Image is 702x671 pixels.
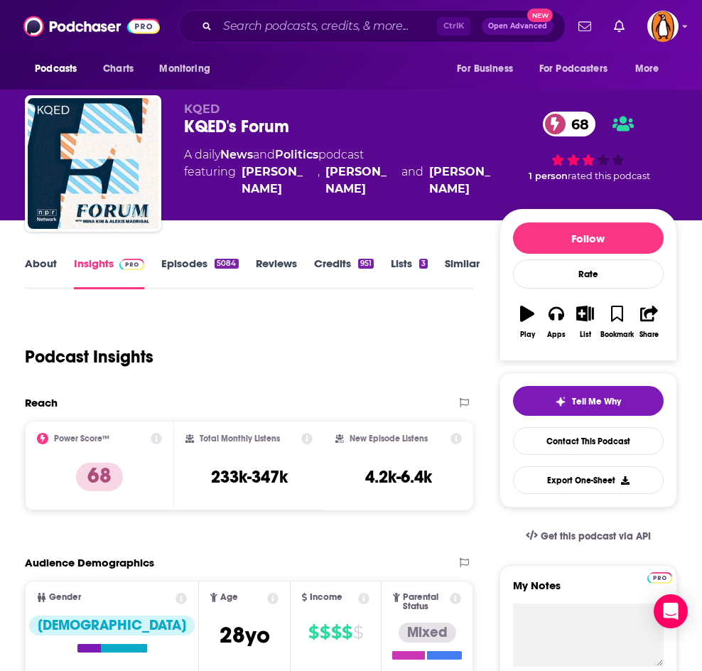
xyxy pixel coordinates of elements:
[527,9,553,22] span: New
[513,466,664,494] button: Export One-Sheet
[215,259,238,269] div: 5084
[29,616,195,635] div: [DEMOGRAPHIC_DATA]
[513,222,664,254] button: Follow
[49,593,81,602] span: Gender
[25,396,58,409] h2: Reach
[211,466,288,488] h3: 233k-347k
[647,572,672,584] img: Podchaser Pro
[573,14,597,38] a: Show notifications dropdown
[318,163,320,198] span: ,
[571,296,600,348] button: List
[353,621,363,644] span: $
[25,556,154,569] h2: Audience Demographics
[639,331,659,339] div: Share
[542,296,571,348] button: Apps
[358,259,374,269] div: 951
[543,112,596,136] a: 68
[530,55,628,82] button: open menu
[568,171,650,181] span: rated this podcast
[634,296,664,348] button: Share
[149,55,228,82] button: open menu
[482,18,553,35] button: Open AdvancedNew
[220,621,270,649] span: 28 yo
[401,163,423,198] span: and
[529,171,568,181] span: 1 person
[647,570,672,584] a: Pro website
[513,386,664,416] button: tell me why sparkleTell Me Why
[391,257,428,289] a: Lists3
[25,346,153,367] h1: Podcast Insights
[457,59,513,79] span: For Business
[310,593,342,602] span: Income
[539,59,607,79] span: For Podcasters
[580,331,591,339] div: List
[54,434,109,444] h2: Power Score™
[184,163,499,198] span: featuring
[325,163,396,198] a: Alexis Madrigal
[499,102,677,190] div: 68 1 personrated this podcast
[437,17,470,36] span: Ctrl K
[514,519,662,554] a: Get this podcast via API
[513,579,664,603] label: My Notes
[23,13,160,40] img: Podchaser - Follow, Share and Rate Podcasts
[625,55,677,82] button: open menu
[314,257,374,289] a: Credits951
[178,10,566,43] div: Search podcasts, credits, & more...
[256,257,297,289] a: Reviews
[28,98,158,229] img: KQED's Forum
[35,59,77,79] span: Podcasts
[399,623,456,643] div: Mixed
[94,55,142,82] a: Charts
[103,59,134,79] span: Charts
[635,59,659,79] span: More
[647,11,679,42] button: Show profile menu
[76,463,123,491] p: 68
[220,148,253,161] a: News
[403,593,448,611] span: Parental Status
[520,331,535,339] div: Play
[600,331,634,339] div: Bookmark
[541,530,651,542] span: Get this podcast via API
[25,257,57,289] a: About
[184,146,499,198] div: A daily podcast
[119,259,144,270] img: Podchaser Pro
[600,296,634,348] button: Bookmark
[331,621,341,644] span: $
[608,14,630,38] a: Show notifications dropdown
[220,593,238,602] span: Age
[200,434,280,444] h2: Total Monthly Listens
[555,396,566,407] img: tell me why sparkle
[365,466,432,488] h3: 4.2k-6.4k
[74,257,144,289] a: InsightsPodchaser Pro
[159,59,210,79] span: Monitoring
[320,621,330,644] span: $
[445,257,480,289] a: Similar
[217,15,437,38] input: Search podcasts, credits, & more...
[308,621,318,644] span: $
[447,55,531,82] button: open menu
[572,396,621,407] span: Tell Me Why
[557,112,596,136] span: 68
[647,11,679,42] span: Logged in as penguin_portfolio
[342,621,352,644] span: $
[547,331,566,339] div: Apps
[513,427,664,455] a: Contact This Podcast
[654,594,688,628] div: Open Intercom Messenger
[429,163,499,198] a: Rachael Myrow
[513,296,542,348] button: Play
[242,163,312,198] a: Mina Kim
[419,259,428,269] div: 3
[275,148,318,161] a: Politics
[25,55,95,82] button: open menu
[513,259,664,289] div: Rate
[647,11,679,42] img: User Profile
[253,148,275,161] span: and
[161,257,238,289] a: Episodes5084
[184,102,220,116] span: KQED
[488,23,547,30] span: Open Advanced
[350,434,428,444] h2: New Episode Listens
